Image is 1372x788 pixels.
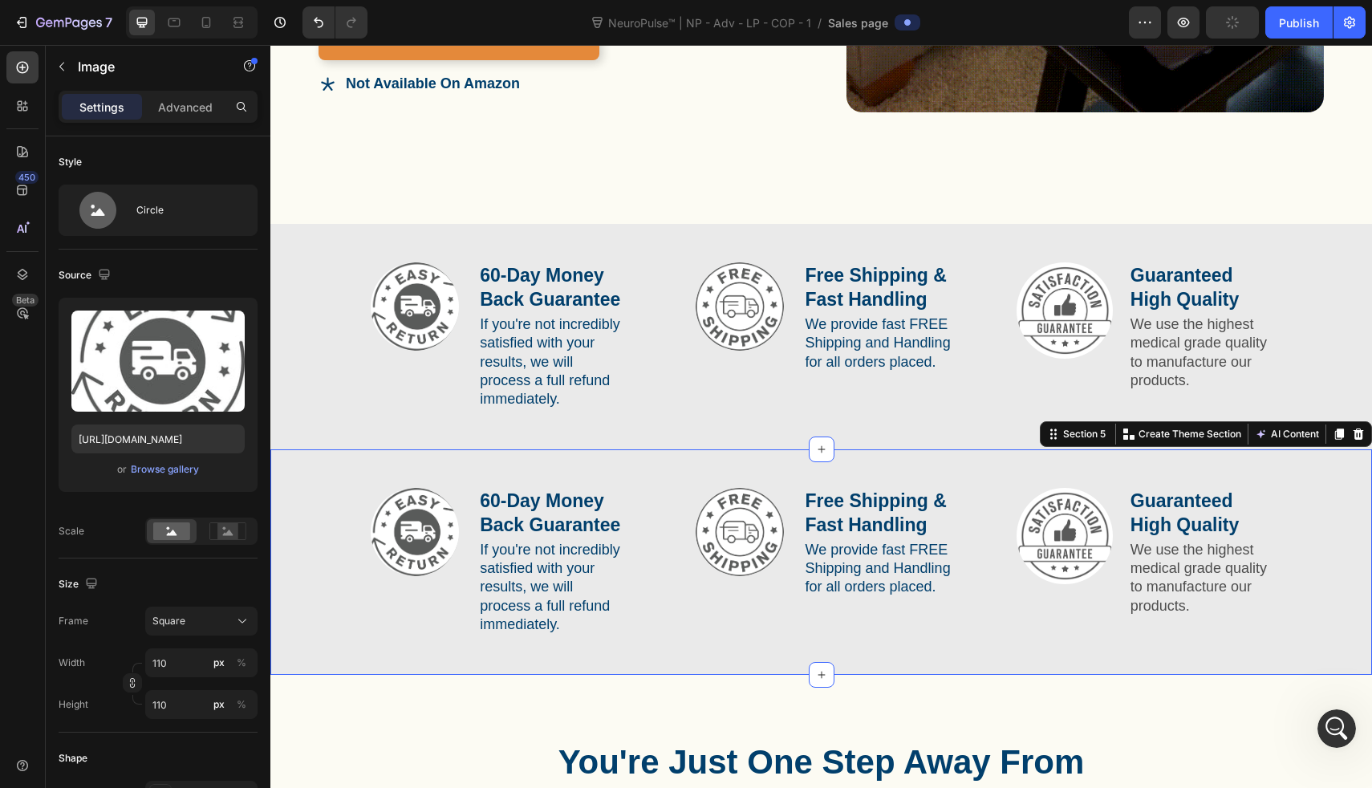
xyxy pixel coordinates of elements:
div: Circle [136,192,234,229]
img: gempages_534964769795343375-31d80b28-4a4b-4040-8118-8e53010cfa02.jpg [746,443,842,539]
img: gempages_534964769795343375-d70b804d-de1c-4326-8b20-ab3646e42e2f.jpg [425,217,513,306]
iframe: Design area [270,45,1372,788]
div: Scale [59,524,84,538]
p: We provide fast FREE Shipping and Handling for all orders placed. [535,496,682,552]
button: % [209,695,229,714]
h2: You're Just One Step Away From Real [MEDICAL_DATA] Relief... [12,694,1090,785]
p: Advanced [158,99,213,116]
input: px% [145,690,258,719]
div: Browse gallery [131,462,199,477]
button: px [232,653,251,672]
span: or [117,460,127,479]
button: Publish [1265,6,1333,39]
p: We provide fast FREE Shipping and Handling for all orders placed. [535,270,682,327]
button: Square [145,607,258,636]
button: Browse gallery [130,461,200,477]
div: % [237,697,246,712]
p: Guaranteed High Quality [860,219,1007,267]
div: Source [59,265,114,286]
input: px% [145,648,258,677]
button: px [232,695,251,714]
p: If you're not incredibly satisfied with your results, we will process a full refund immediately. [209,496,356,590]
p: 7 [105,13,112,32]
label: Frame [59,614,88,628]
iframe: Intercom live chat [1317,709,1356,748]
span: / [818,14,822,31]
p: Create Theme Section [868,382,971,396]
div: Publish [1279,14,1319,31]
img: preview-image [71,311,245,412]
div: Shape [59,751,87,766]
span: NeuroPulse™ | NP - Adv - LP - COP - 1 [605,14,814,31]
div: % [237,656,246,670]
p: Settings [79,99,124,116]
label: Height [59,697,88,712]
div: Section 5 [790,382,838,396]
p: We use the highest medical grade quality to manufacture our products. [860,270,1007,346]
img: gempages_534964769795343375-d70b804d-de1c-4326-8b20-ab3646e42e2f.jpg [425,443,513,531]
span: Sales page [828,14,888,31]
div: px [213,656,225,670]
button: % [209,653,229,672]
p: Free Shipping & Fast Handling [535,445,682,493]
div: Style [59,155,82,169]
div: 450 [15,171,39,184]
span: Square [152,614,185,628]
button: AI Content [981,380,1052,399]
input: https://example.com/image.jpg [71,424,245,453]
div: Beta [12,294,39,307]
div: Undo/Redo [302,6,367,39]
p: We use the highest medical grade quality to manufacture our products. [860,496,1007,571]
p: Image [78,57,214,76]
p: Guaranteed High Quality [860,445,1007,493]
button: 7 [6,6,120,39]
div: Size [59,574,101,595]
div: px [213,697,225,712]
img: gempages_534964769795343375-11931aaa-35d2-433f-8749-2b16cddb6f24.jpg [100,443,189,531]
img: gempages_534964769795343375-31d80b28-4a4b-4040-8118-8e53010cfa02.jpg [746,217,842,314]
p: Free Shipping & Fast Handling [535,219,682,267]
p: 60-Day Money Back Guarantee [209,445,356,493]
label: Width [59,656,85,670]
